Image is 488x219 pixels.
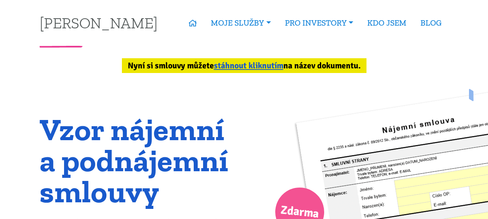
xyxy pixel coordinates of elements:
a: [PERSON_NAME] [40,15,158,30]
a: PRO INVESTORY [278,14,360,32]
div: Nyní si smlouvy můžete na název dokumentu. [122,58,366,73]
a: MOJE SLUŽBY [204,14,278,32]
a: KDO JSEM [360,14,413,32]
h1: Vzor nájemní a podnájemní smlouvy [40,114,239,207]
a: BLOG [413,14,448,32]
a: stáhnout kliknutím [214,61,283,71]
